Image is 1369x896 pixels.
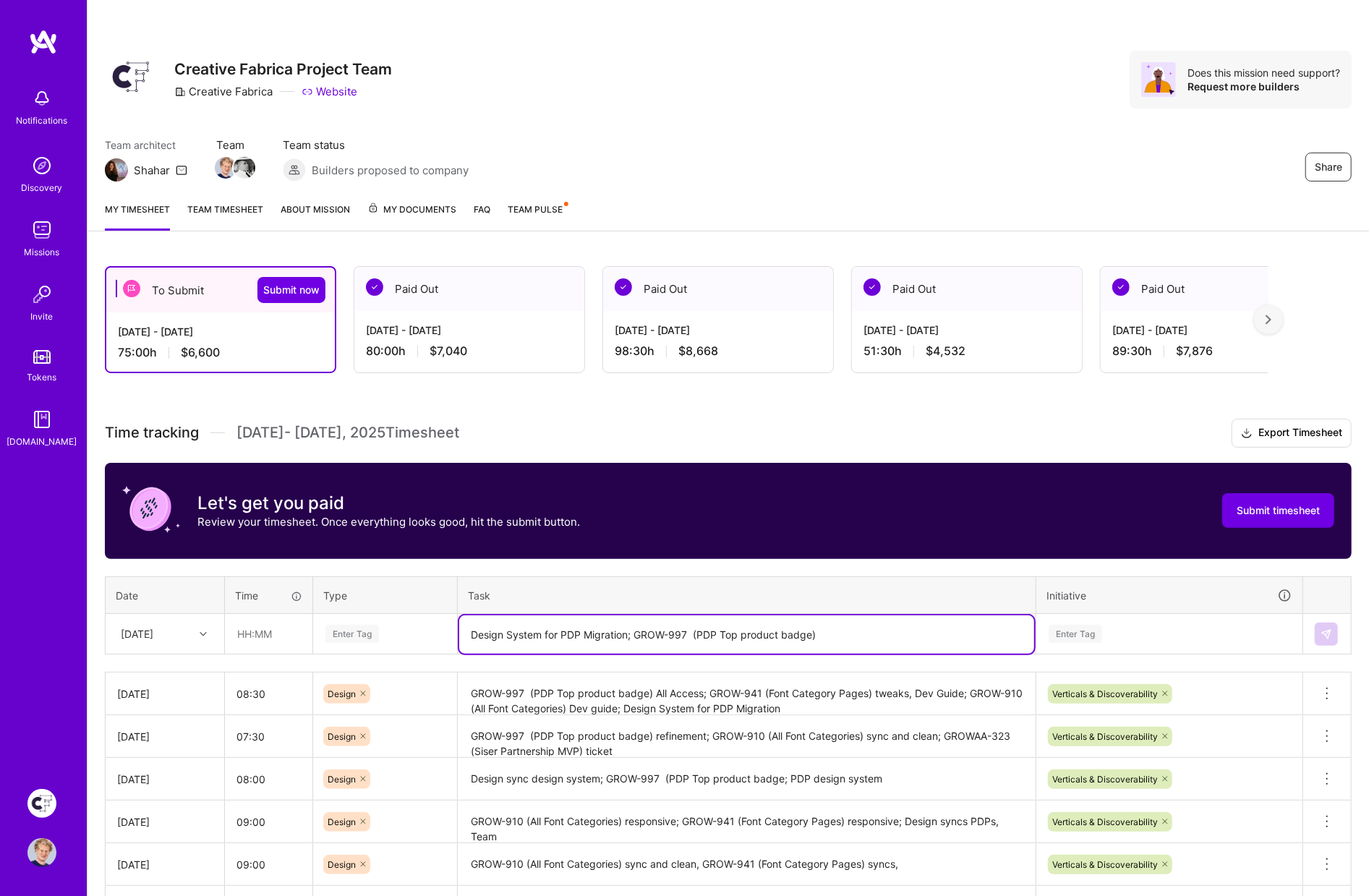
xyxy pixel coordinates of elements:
[117,686,213,701] div: [DATE]
[1052,859,1158,870] span: Verticals & Discoverability
[27,84,56,113] img: bell
[863,278,881,296] img: Paid Out
[1052,688,1158,699] span: Verticals & Discoverability
[328,774,356,785] span: Design
[33,350,51,364] img: tokens
[508,204,563,215] span: Team Pulse
[459,802,1034,842] textarea: GROW-910 (All Font Categories) responsive; GROW-941 (Font Category Pages) responsive; Design sync...
[122,480,180,538] img: coin
[615,344,822,359] div: 98:30 h
[328,731,356,742] span: Design
[31,309,54,324] div: Invite
[508,202,567,231] a: Team Pulse
[105,137,187,153] span: Team architect
[459,674,1034,714] textarea: GROW-997 (PDP Top product badge) All Access; GROW-941 (Font Category Pages) tweaks, Dev Guide; GR...
[174,60,392,78] h3: Creative Fabrica Project Team
[1141,62,1176,97] img: Avatar
[7,434,77,449] div: [DOMAIN_NAME]
[678,344,718,359] span: $8,668
[926,344,965,359] span: $4,532
[459,845,1034,884] textarea: GROW-910 (All Font Categories) sync and clean, GROW-941 (Font Category Pages) syncs,
[459,759,1034,799] textarea: Design sync design system; GROW-997 (PDP Top product badge; PDP design system
[234,157,255,179] img: Team Member Avatar
[106,268,335,312] div: To Submit
[1176,344,1213,359] span: $7,876
[105,202,170,231] a: My timesheet
[27,405,56,434] img: guide book
[366,344,573,359] div: 80:00 h
[257,277,325,303] button: Submit now
[459,615,1034,654] textarea: Design System for PDP Migration; GROW-997 (PDP Top product badge)
[216,155,235,180] a: Team Member Avatar
[121,626,153,641] div: [DATE]
[1112,344,1319,359] div: 89:30 h
[283,158,306,182] img: Builders proposed to company
[1232,419,1352,448] button: Export Timesheet
[236,424,459,442] span: [DATE] - [DATE] , 2025 Timesheet
[328,688,356,699] span: Design
[615,323,822,338] div: [DATE] - [DATE]
[25,244,60,260] div: Missions
[1112,323,1319,338] div: [DATE] - [DATE]
[1112,278,1130,296] img: Paid Out
[105,158,128,182] img: Team Architect
[27,789,56,818] img: Creative Fabrica Project Team
[366,323,573,338] div: [DATE] - [DATE]
[1305,153,1352,182] button: Share
[105,424,199,442] span: Time tracking
[29,29,58,55] img: logo
[200,631,207,638] i: icon Chevron
[226,615,312,653] input: HH:MM
[863,344,1070,359] div: 51:30 h
[313,576,458,614] th: Type
[1187,66,1340,80] div: Does this mission need support?
[17,113,68,128] div: Notifications
[235,588,302,603] div: Time
[225,760,312,798] input: HH:MM
[312,163,469,178] span: Builders proposed to company
[27,151,56,180] img: discovery
[176,164,187,176] i: icon Mail
[302,84,357,99] a: Website
[1049,623,1102,645] div: Enter Tag
[24,789,60,818] a: Creative Fabrica Project Team
[225,845,312,884] input: HH:MM
[1237,503,1320,518] span: Submit timesheet
[366,278,383,296] img: Paid Out
[1241,426,1253,441] i: icon Download
[216,137,254,153] span: Team
[24,838,60,867] a: User Avatar
[197,514,580,529] p: Review your timesheet. Once everything looks good, hit the submit button.
[117,814,213,829] div: [DATE]
[852,267,1082,311] div: Paid Out
[235,155,254,180] a: Team Member Avatar
[459,717,1034,756] textarea: GROW-997 (PDP Top product badge) refinement; GROW-910 (All Font Categories) sync and clean; GROWA...
[1046,587,1292,604] div: Initiative
[615,278,632,296] img: Paid Out
[1222,493,1334,528] button: Submit timesheet
[27,216,56,244] img: teamwork
[187,202,263,231] a: Team timesheet
[117,772,213,787] div: [DATE]
[430,344,467,359] span: $7,040
[1321,628,1332,640] img: Submit
[367,202,456,231] a: My Documents
[603,267,833,311] div: Paid Out
[225,717,312,756] input: HH:MM
[225,675,312,713] input: HH:MM
[117,857,213,872] div: [DATE]
[325,623,379,645] div: Enter Tag
[281,202,350,231] a: About Mission
[134,163,170,178] div: Shahar
[354,267,584,311] div: Paid Out
[367,202,456,218] span: My Documents
[27,280,56,309] img: Invite
[225,803,312,841] input: HH:MM
[328,859,356,870] span: Design
[117,729,213,744] div: [DATE]
[1315,160,1342,174] span: Share
[106,576,225,614] th: Date
[283,137,469,153] span: Team status
[1187,80,1340,93] div: Request more builders
[105,51,157,103] img: Company Logo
